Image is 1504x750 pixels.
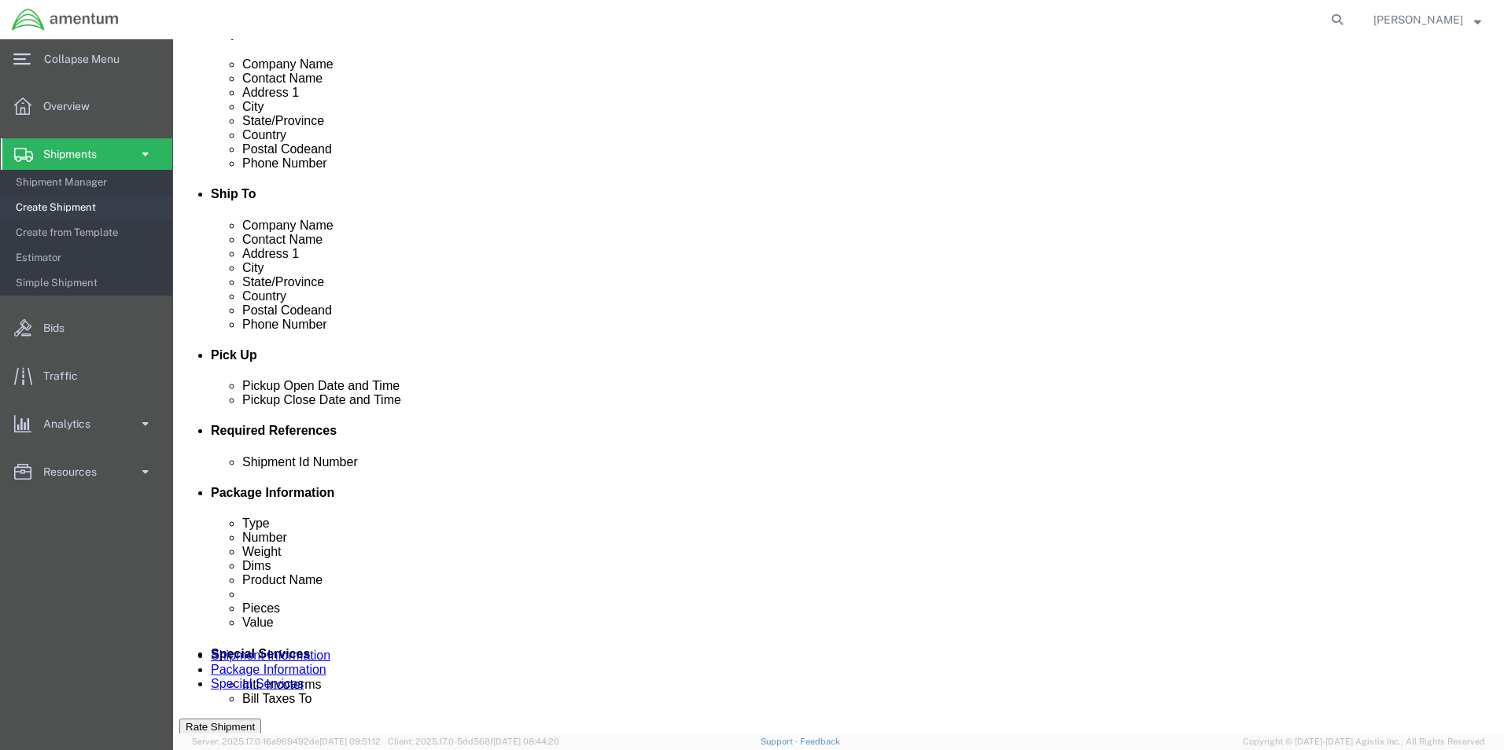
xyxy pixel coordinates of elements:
span: Create from Template [16,217,161,248]
a: Traffic [1,360,172,392]
span: Simple Shipment [16,267,161,299]
span: Client: 2025.17.0-5dd568f [388,737,559,746]
span: Resources [43,456,108,487]
span: Server: 2025.17.0-16a969492de [192,737,381,746]
a: Support [761,737,800,746]
button: [PERSON_NAME] [1373,10,1482,29]
span: Create Shipment [16,192,161,223]
span: Zachary Bolhuis [1373,11,1463,28]
iframe: FS Legacy Container [173,39,1504,733]
a: Overview [1,90,172,122]
span: Collapse Menu [44,43,131,75]
a: Resources [1,456,172,487]
span: Analytics [43,408,101,439]
a: Feedback [800,737,840,746]
a: Analytics [1,408,172,439]
span: Shipments [43,138,108,170]
span: Overview [43,90,101,122]
span: Estimator [16,242,161,274]
a: Bids [1,312,172,344]
span: Traffic [43,360,89,392]
span: [DATE] 08:44:20 [493,737,559,746]
span: Bids [43,312,76,344]
img: logo [11,8,120,31]
span: Copyright © [DATE]-[DATE] Agistix Inc., All Rights Reserved [1243,735,1485,748]
span: [DATE] 09:51:12 [319,737,381,746]
span: Shipment Manager [16,167,161,198]
a: Shipments [1,138,172,170]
